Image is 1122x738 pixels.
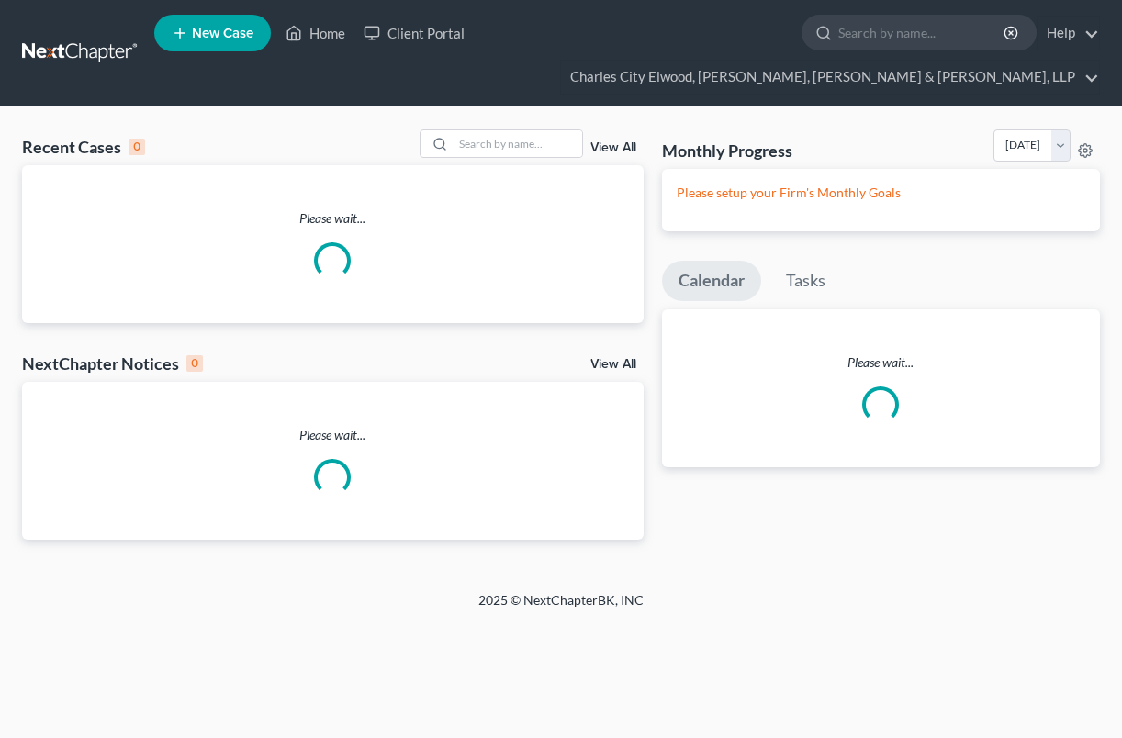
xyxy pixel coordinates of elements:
[662,353,1101,372] p: Please wait...
[769,261,842,301] a: Tasks
[22,352,203,375] div: NextChapter Notices
[129,139,145,155] div: 0
[454,130,582,157] input: Search by name...
[677,184,1086,202] p: Please setup your Firm's Monthly Goals
[561,61,1099,94] a: Charles City Elwood, [PERSON_NAME], [PERSON_NAME] & [PERSON_NAME], LLP
[1038,17,1099,50] a: Help
[22,426,644,444] p: Please wait...
[590,141,636,154] a: View All
[354,17,474,50] a: Client Portal
[662,140,792,162] h3: Monthly Progress
[590,358,636,371] a: View All
[38,591,1084,624] div: 2025 © NextChapterBK, INC
[662,261,761,301] a: Calendar
[22,209,644,228] p: Please wait...
[838,16,1006,50] input: Search by name...
[192,27,253,40] span: New Case
[22,136,145,158] div: Recent Cases
[276,17,354,50] a: Home
[186,355,203,372] div: 0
